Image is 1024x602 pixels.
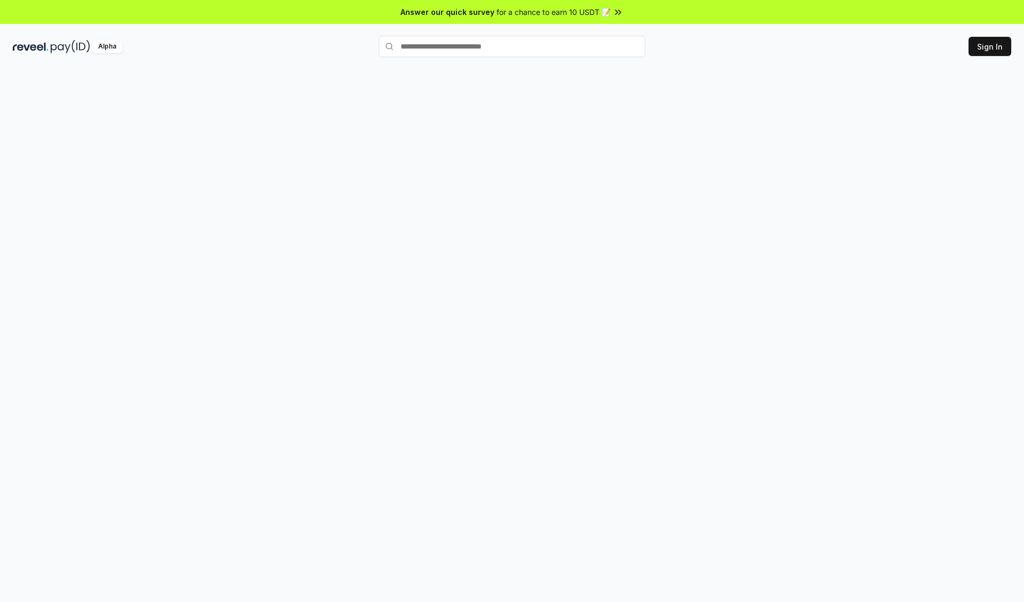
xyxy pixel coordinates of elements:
button: Sign In [969,37,1011,56]
div: Alpha [92,40,122,53]
span: for a chance to earn 10 USDT 📝 [497,6,611,18]
img: reveel_dark [13,40,49,53]
img: pay_id [51,40,90,53]
span: Answer our quick survey [401,6,494,18]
